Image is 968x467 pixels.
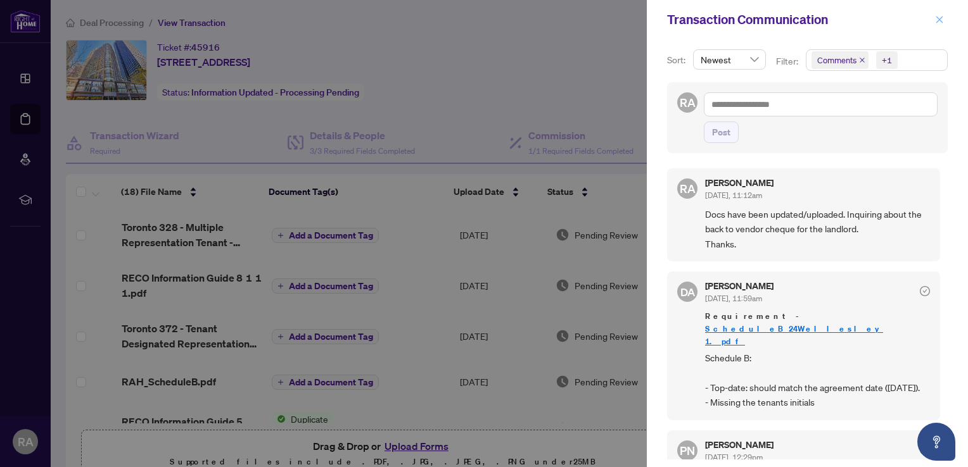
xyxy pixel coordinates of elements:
button: Open asap [917,423,955,461]
span: [DATE], 11:12am [705,190,762,200]
h5: [PERSON_NAME] [705,282,774,290]
span: Docs have been updated/uploaded. Inquiring about the back to vendor cheque for the landlord. Thanks. [705,207,930,251]
span: Comments [817,54,857,66]
span: [DATE], 12:29pm [705,452,763,462]
span: DA [680,283,695,301]
span: RA [680,94,696,111]
span: Comments [812,51,869,69]
h5: [PERSON_NAME] [705,440,774,449]
span: Requirement - [705,310,930,348]
span: close [935,15,944,24]
span: PN [680,442,695,459]
p: Sort: [667,53,688,67]
span: close [859,57,865,63]
p: Filter: [776,54,800,68]
span: Schedule B: - Top-date: should match the agreement date ([DATE]). - Missing the tenants initials [705,351,930,410]
span: [DATE], 11:59am [705,294,762,303]
h5: [PERSON_NAME] [705,178,774,187]
span: Newest [701,50,758,69]
span: RA [680,180,696,197]
button: Post [704,121,739,143]
div: +1 [882,54,892,66]
span: check-circle [920,286,930,296]
div: Transaction Communication [667,10,931,29]
a: ScheduleB_24Wellesley 1.pdf [705,323,883,347]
